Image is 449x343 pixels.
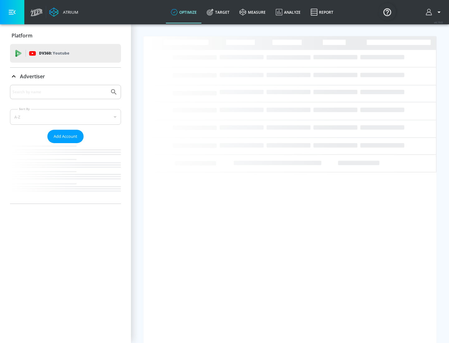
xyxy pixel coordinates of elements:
[49,7,78,17] a: Atrium
[10,68,121,85] div: Advertiser
[10,44,121,63] div: DV360: Youtube
[12,32,32,39] p: Platform
[166,1,202,23] a: optimize
[10,143,121,204] nav: list of Advertiser
[47,130,84,143] button: Add Account
[379,3,396,21] button: Open Resource Center
[18,107,31,111] label: Sort By
[10,109,121,125] div: A-Z
[10,27,121,44] div: Platform
[60,9,78,15] div: Atrium
[234,1,271,23] a: measure
[54,133,77,140] span: Add Account
[10,85,121,204] div: Advertiser
[20,73,45,80] p: Advertiser
[53,50,69,56] p: Youtube
[434,21,443,24] span: v 4.19.0
[12,88,107,96] input: Search by name
[39,50,69,57] p: DV360:
[202,1,234,23] a: Target
[306,1,338,23] a: Report
[271,1,306,23] a: Analyze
